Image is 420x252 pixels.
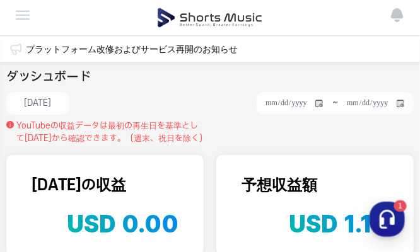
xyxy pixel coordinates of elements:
li: ~ [257,92,414,115]
p: YouTubeの収益データは最初の再生日を基準とし て[DATE]から確認できます。（週末、祝日を除く） [16,120,207,145]
img: menu [15,8,30,23]
a: ホーム [4,147,83,179]
span: USD 0.00 [67,210,178,238]
img: 알림 아이콘 [9,43,22,55]
img: 알림 [390,8,405,23]
span: ホーム [32,166,55,176]
dt: [DATE]の収益 [32,174,178,197]
span: 設定 [195,166,210,176]
button: [DATE] [6,92,69,115]
h2: ダッシュボード [6,68,91,87]
span: USD 1.19 [289,210,388,238]
a: プラットフォーム改修およびサービス再開のお知らせ [26,43,238,56]
img: 설명 아이콘 [6,121,14,129]
a: 設定 [163,147,242,179]
span: 1 [128,147,132,157]
dt: 予想収益額 [242,174,388,197]
span: チャット [108,167,138,177]
a: 1チャット [83,147,163,179]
